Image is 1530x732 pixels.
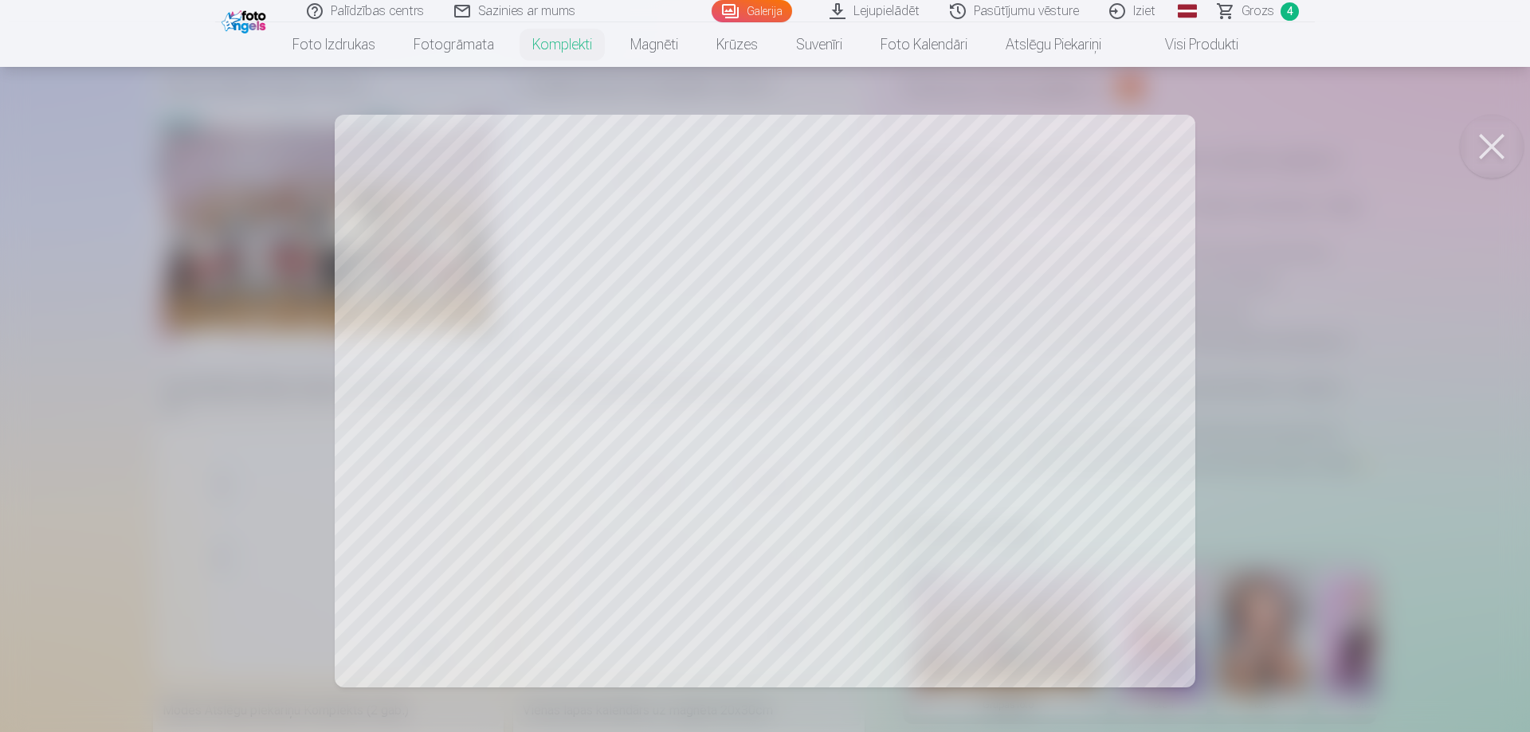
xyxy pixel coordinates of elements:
[513,22,611,67] a: Komplekti
[1242,2,1274,21] span: Grozs
[394,22,513,67] a: Fotogrāmata
[222,6,270,33] img: /fa1
[1281,2,1299,21] span: 4
[861,22,987,67] a: Foto kalendāri
[697,22,777,67] a: Krūzes
[611,22,697,67] a: Magnēti
[1120,22,1257,67] a: Visi produkti
[273,22,394,67] a: Foto izdrukas
[987,22,1120,67] a: Atslēgu piekariņi
[777,22,861,67] a: Suvenīri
